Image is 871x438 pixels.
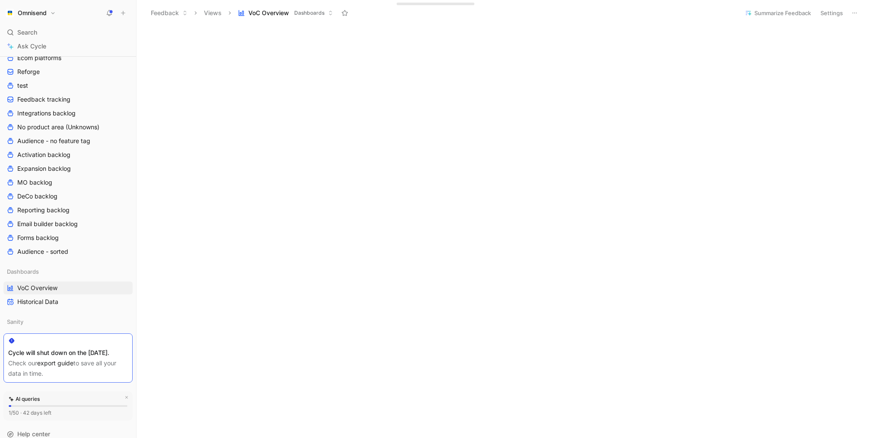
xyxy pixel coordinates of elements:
span: Sanity [7,317,23,326]
div: Cycle will shut down on the [DATE]. [8,348,128,358]
div: Search [3,26,133,39]
div: Check our to save all your data in time. [8,358,128,379]
a: Reporting backlog [3,204,133,217]
span: Reporting backlog [17,206,70,214]
div: AI queries [9,395,40,403]
img: Omnisend [6,9,14,17]
span: Help center [17,430,50,438]
div: Dashboards [3,265,133,278]
span: VoC Overview [248,9,289,17]
span: Ask Cycle [17,41,46,51]
span: Feedback tracking [17,95,70,104]
a: MO backlog [3,176,133,189]
a: test [3,79,133,92]
span: Email builder backlog [17,220,78,228]
span: Dashboards [294,9,324,17]
a: Email builder backlog [3,217,133,230]
span: Expansion backlog [17,164,71,173]
button: Views [200,6,226,19]
a: DeCo backlog [3,190,133,203]
span: Historical Data [17,297,58,306]
span: Dashboards [7,267,39,276]
button: Feedback [147,6,191,19]
span: Forms backlog [17,233,59,242]
a: Ask Cycle [3,40,133,53]
div: Sanity [3,315,133,328]
span: Audience - no feature tag [17,137,90,145]
span: Reforge [17,67,40,76]
button: Summarize Feedback [741,7,815,19]
a: No product area (Unknowns) [3,121,133,134]
a: VoC Overview [3,281,133,294]
div: Sanity [3,315,133,331]
a: Feedback tracking [3,93,133,106]
a: Reforge [3,65,133,78]
span: MO backlog [17,178,52,187]
a: export guide [37,359,73,367]
span: Ecom platforms [17,54,61,62]
span: DeCo backlog [17,192,57,201]
div: DashboardsVoC OverviewHistorical Data [3,265,133,308]
a: Historical Data [3,295,133,308]
span: Integrations backlog [17,109,76,118]
a: Expansion backlog [3,162,133,175]
span: Audience - sorted [17,247,68,256]
span: No product area (Unknowns) [17,123,99,131]
span: Activation backlog [17,150,70,159]
button: VoC OverviewDashboards [234,6,337,19]
a: Audience - no feature tag [3,134,133,147]
a: Activation backlog [3,148,133,161]
a: Audience - sorted [3,245,133,258]
a: Integrations backlog [3,107,133,120]
button: OmnisendOmnisend [3,7,58,19]
a: Forms backlog [3,231,133,244]
a: Ecom platforms [3,51,133,64]
span: test [17,81,28,90]
span: Search [17,27,37,38]
span: VoC Overview [17,284,57,292]
h1: Omnisend [18,9,47,17]
button: Settings [817,7,847,19]
div: 1/50 · 42 days left [9,409,51,417]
